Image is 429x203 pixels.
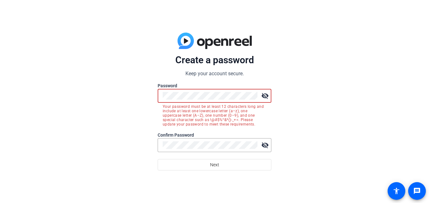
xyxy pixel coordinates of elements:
[393,187,400,195] mat-icon: accessibility
[158,54,271,66] p: Create a password
[178,33,252,49] img: blue-gradient.svg
[259,139,271,151] mat-icon: visibility_off
[158,132,271,138] label: Confirm Password
[158,83,271,89] label: Password
[259,89,271,102] mat-icon: visibility_off
[158,70,271,77] p: Keep your account secure.
[413,187,421,195] mat-icon: message
[158,159,271,170] button: Next
[163,103,266,126] mat-error: Your password must be at least 12 characters long and include at least one lowercase letter (a–z)...
[210,159,219,171] span: Next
